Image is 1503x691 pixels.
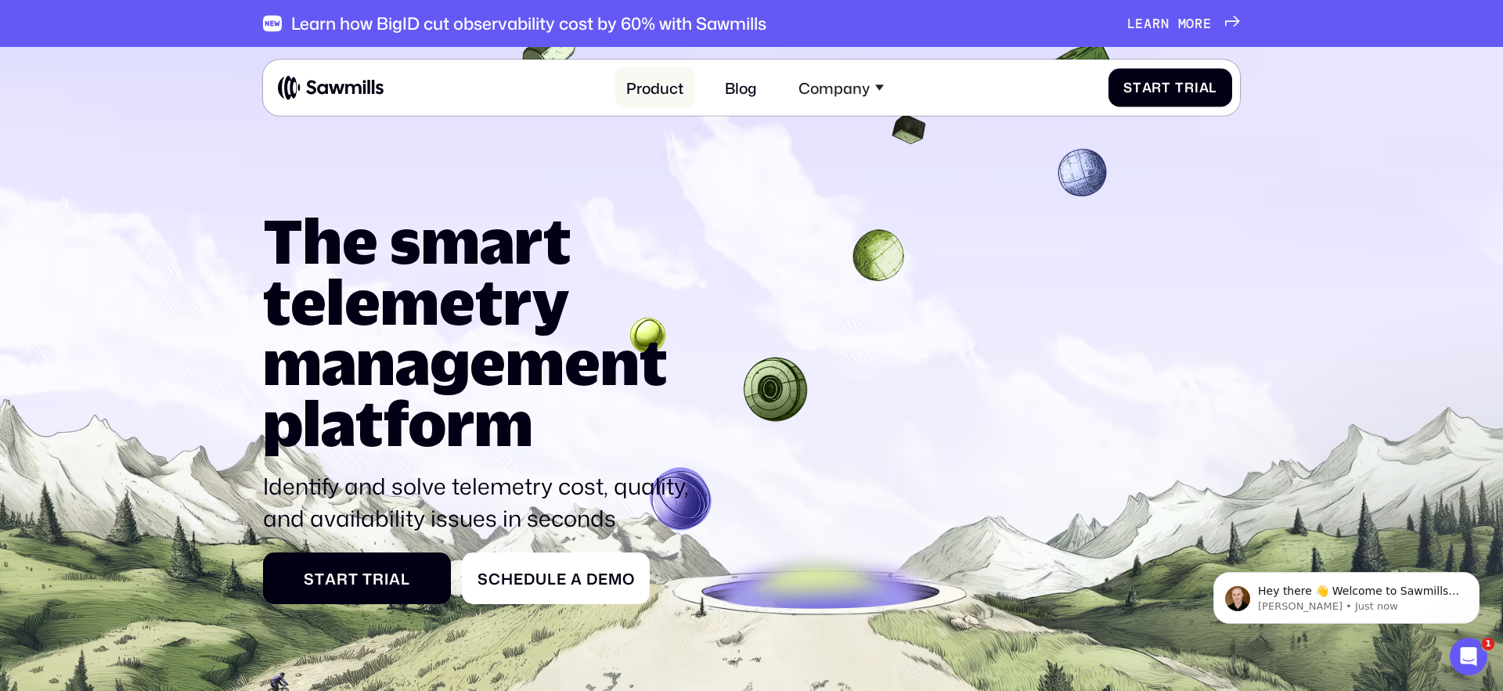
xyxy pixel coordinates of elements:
span: T [362,570,373,588]
span: T [1175,80,1184,95]
div: Company [787,67,895,108]
span: h [501,570,514,588]
span: c [488,570,501,588]
span: e [598,570,608,588]
span: t [1133,80,1142,95]
span: l [401,570,410,588]
span: a [1142,80,1152,95]
p: Identify and solve telemetry cost, quality, and availability issues in seconds [263,470,699,534]
span: i [1195,80,1199,95]
span: r [373,570,384,588]
span: e [1135,16,1144,31]
iframe: Intercom live chat [1450,638,1487,675]
span: D [586,570,598,588]
span: r [337,570,348,588]
h1: The smart telemetry management platform [263,211,699,454]
span: d [524,570,535,588]
span: r [1152,80,1162,95]
a: Learnmore [1127,16,1240,31]
span: r [1195,16,1203,31]
span: e [557,570,567,588]
span: o [1186,16,1195,31]
iframe: Intercom notifications message [1190,539,1503,649]
span: t [348,570,359,588]
span: S [304,570,315,588]
a: Product [615,67,695,108]
span: 1 [1482,638,1494,650]
span: S [478,570,488,588]
a: Blog [714,67,769,108]
div: Learn how BigID cut observability cost by 60% with Sawmills [291,13,766,34]
span: t [315,570,325,588]
span: l [547,570,557,588]
span: a [1144,16,1152,31]
span: u [535,570,547,588]
span: t [1162,80,1171,95]
a: ScheduleaDemo [462,552,650,604]
span: L [1127,16,1136,31]
a: StartTrial [263,552,451,604]
span: r [1184,80,1195,95]
span: a [389,570,401,588]
div: Company [798,78,870,96]
span: m [1178,16,1187,31]
span: i [384,570,389,588]
a: StartTrial [1108,68,1233,106]
span: a [571,570,582,588]
span: n [1161,16,1170,31]
span: e [1203,16,1212,31]
span: e [514,570,524,588]
span: r [1152,16,1161,31]
span: a [1199,80,1209,95]
span: l [1209,80,1217,95]
span: S [1123,80,1133,95]
span: a [325,570,337,588]
span: m [608,570,622,588]
span: o [622,570,635,588]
